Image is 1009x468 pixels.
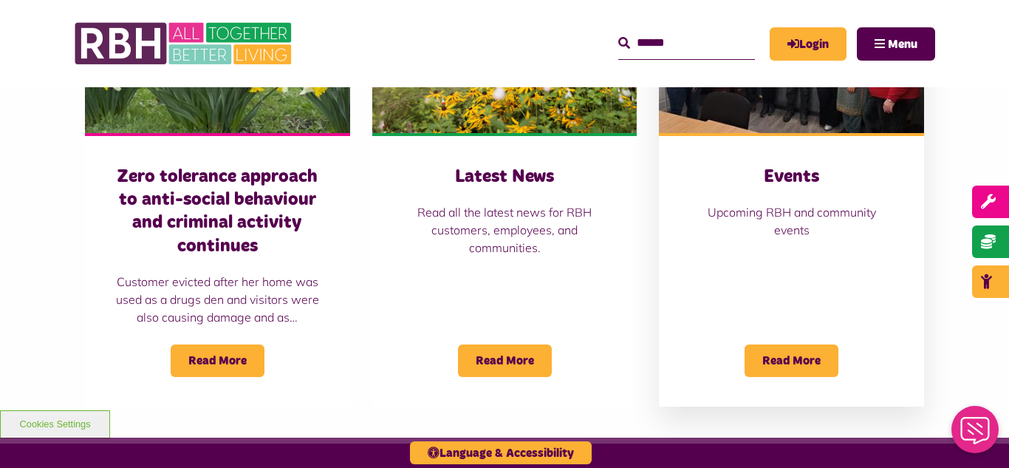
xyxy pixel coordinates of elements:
button: Language & Accessibility [410,441,592,464]
h3: Zero tolerance approach to anti-social behaviour and criminal activity continues [114,166,321,258]
span: Read More [745,345,838,377]
span: Read More [171,345,264,377]
a: MyRBH [770,27,846,61]
img: RBH [74,15,295,72]
p: Customer evicted after her home was used as a drugs den and visitors were also causing damage and... [114,273,321,326]
h3: Events [688,166,895,189]
iframe: Netcall Web Assistant for live chat [943,401,1009,468]
h3: Latest News [402,166,608,189]
span: Read More [458,345,552,377]
p: Read all the latest news for RBH customers, employees, and communities. [402,203,608,257]
button: Navigation [857,27,935,61]
p: Upcoming RBH and community events [688,203,895,239]
span: Menu [888,38,917,50]
input: Search [618,27,755,59]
